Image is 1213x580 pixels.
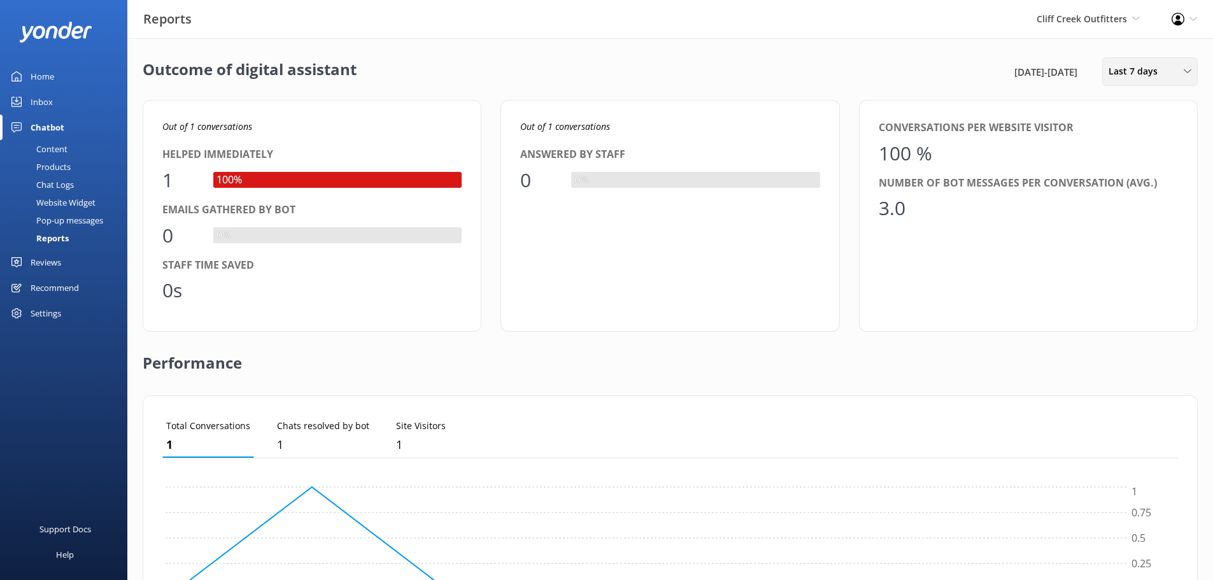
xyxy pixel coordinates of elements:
div: 0s [162,275,201,306]
div: Help [56,542,74,567]
tspan: 1 [1131,485,1137,499]
div: 3.0 [879,193,917,223]
img: yonder-white-logo.png [19,22,92,43]
div: 0 [520,165,558,195]
div: Number of bot messages per conversation (avg.) [879,175,1178,192]
div: Inbox [31,89,53,115]
p: 1 [277,435,369,454]
p: 1 [166,435,250,454]
i: Out of 1 conversations [162,120,252,132]
div: Emails gathered by bot [162,202,462,218]
a: Reports [8,229,127,247]
tspan: 0.75 [1131,506,1151,520]
span: Last 7 days [1109,64,1165,78]
div: 1 [162,165,201,195]
h3: Reports [143,9,192,29]
div: Pop-up messages [8,211,103,229]
span: [DATE] - [DATE] [1014,64,1077,80]
a: Chat Logs [8,176,127,194]
div: Home [31,64,54,89]
div: Products [8,158,71,176]
a: Pop-up messages [8,211,127,229]
div: 0 [162,220,201,251]
div: Support Docs [39,516,91,542]
a: Products [8,158,127,176]
tspan: 0.5 [1131,531,1146,545]
div: 0% [213,227,234,244]
h2: Performance [143,332,242,383]
p: 1 [396,435,446,454]
p: Chats resolved by bot [277,419,369,433]
div: Content [8,140,67,158]
div: Staff time saved [162,257,462,274]
div: Conversations per website visitor [879,120,1178,136]
div: Website Widget [8,194,96,211]
a: Website Widget [8,194,127,211]
div: Settings [31,301,61,326]
div: Recommend [31,275,79,301]
div: 100% [213,172,245,188]
h2: Outcome of digital assistant [143,57,357,86]
tspan: 0.25 [1131,556,1151,570]
div: Chat Logs [8,176,74,194]
div: Reports [8,229,69,247]
i: Out of 1 conversations [520,120,610,132]
div: Helped immediately [162,146,462,163]
div: Answered by staff [520,146,819,163]
div: 100 % [879,138,932,169]
span: Cliff Creek Outfitters [1037,13,1127,25]
p: Total Conversations [166,419,250,433]
a: Content [8,140,127,158]
p: Site Visitors [396,419,446,433]
div: Reviews [31,250,61,275]
div: Chatbot [31,115,64,140]
div: 0% [571,172,592,188]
